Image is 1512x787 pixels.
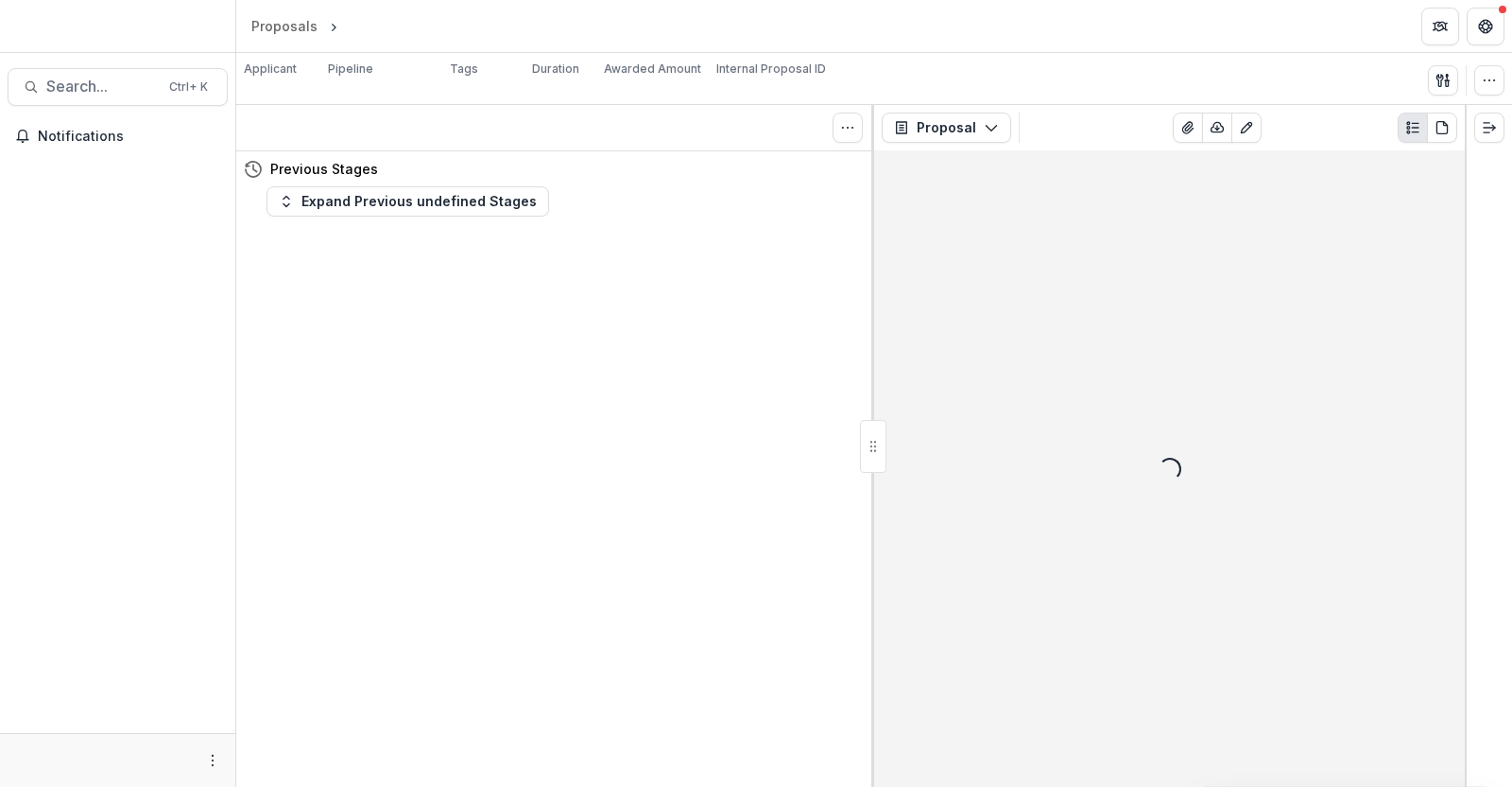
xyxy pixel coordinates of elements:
[165,77,212,97] div: Ctrl + K
[716,61,826,78] p: Internal Proposal ID
[251,16,318,36] div: Proposals
[450,61,478,78] p: Tags
[1173,113,1203,143] button: View Attached Files
[1231,113,1262,143] button: Edit as form
[1474,113,1504,143] button: Expand right
[38,129,220,145] span: Notifications
[882,113,1011,143] button: Proposal
[532,61,579,78] p: Duration
[1427,113,1457,143] button: PDF view
[266,186,549,217] button: Expand Previous undefined Stages
[8,68,228,106] button: Search...
[46,78,158,96] span: Search...
[270,159,378,179] h4: Previous Stages
[244,12,325,40] a: Proposals
[8,121,228,151] button: Notifications
[244,61,297,78] p: Applicant
[1467,8,1504,45] button: Get Help
[1398,113,1428,143] button: Plaintext view
[328,61,373,78] p: Pipeline
[1421,8,1459,45] button: Partners
[604,61,701,78] p: Awarded Amount
[201,749,224,772] button: More
[244,12,422,40] nav: breadcrumb
[833,113,863,143] button: Toggle View Cancelled Tasks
